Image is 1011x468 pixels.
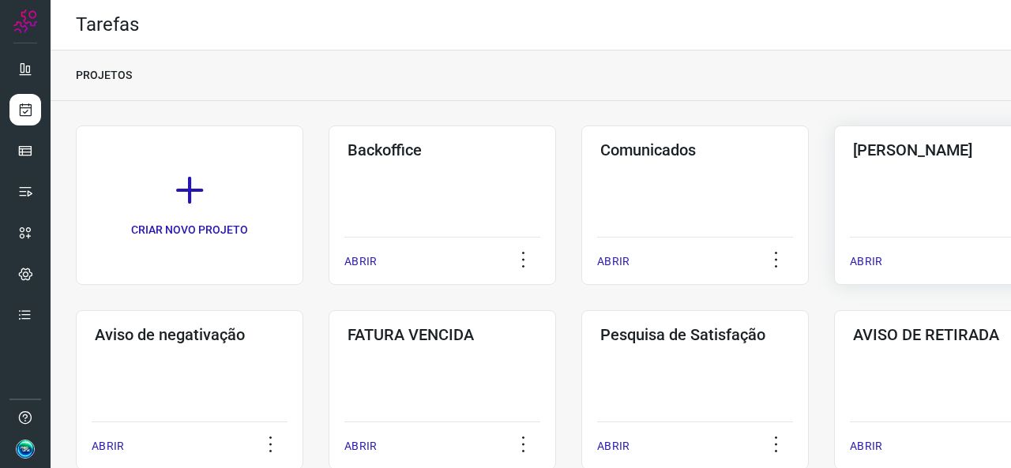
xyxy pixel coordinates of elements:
h3: Backoffice [348,140,537,159]
p: ABRIR [597,438,630,455]
h3: Comunicados [600,140,790,159]
p: PROJETOS [76,67,132,84]
h3: Aviso de negativação [95,325,284,344]
h2: Tarefas [76,13,139,36]
p: ABRIR [344,438,377,455]
p: ABRIR [344,253,377,270]
p: CRIAR NOVO PROJETO [131,222,248,238]
img: Logo [13,9,37,33]
p: ABRIR [92,438,124,455]
p: ABRIR [850,438,882,455]
p: ABRIR [597,253,630,270]
img: b169ae883a764c14770e775416c273a7.jpg [16,440,35,459]
p: ABRIR [850,253,882,270]
h3: FATURA VENCIDA [348,325,537,344]
h3: Pesquisa de Satisfação [600,325,790,344]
